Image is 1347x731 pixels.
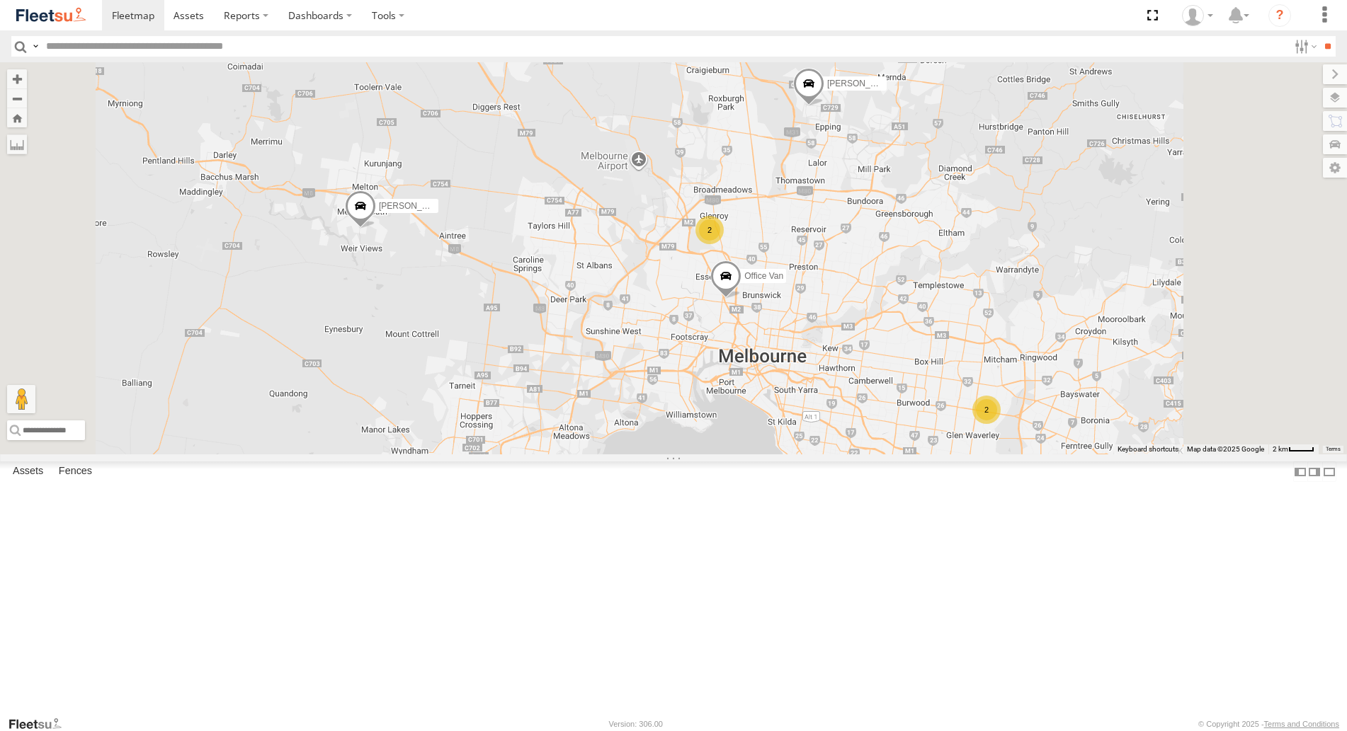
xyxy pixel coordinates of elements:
span: Map data ©2025 Google [1187,445,1264,453]
label: Search Filter Options [1289,36,1319,57]
a: Terms (opens in new tab) [1326,446,1341,451]
div: Peter Edwardes [1177,5,1218,26]
div: Version: 306.00 [609,720,663,728]
button: Zoom Home [7,108,27,127]
label: Hide Summary Table [1322,461,1336,482]
label: Search Query [30,36,41,57]
label: Assets [6,462,50,482]
span: Office Van [744,271,783,281]
i: ? [1268,4,1291,27]
div: 2 [695,216,724,244]
span: [PERSON_NAME] [379,201,449,211]
button: Zoom out [7,88,27,108]
span: [PERSON_NAME] [827,79,897,88]
label: Fences [52,462,99,482]
img: fleetsu-logo-horizontal.svg [14,6,88,25]
label: Map Settings [1323,158,1347,178]
button: Map Scale: 2 km per 33 pixels [1268,444,1319,454]
label: Dock Summary Table to the Left [1293,461,1307,482]
div: 2 [972,396,1001,424]
button: Drag Pegman onto the map to open Street View [7,385,35,413]
div: © Copyright 2025 - [1198,720,1339,728]
button: Zoom in [7,69,27,88]
label: Dock Summary Table to the Right [1307,461,1322,482]
button: Keyboard shortcuts [1118,444,1178,454]
label: Measure [7,134,27,154]
a: Terms and Conditions [1264,720,1339,728]
a: Visit our Website [8,717,73,731]
span: 2 km [1273,445,1288,453]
